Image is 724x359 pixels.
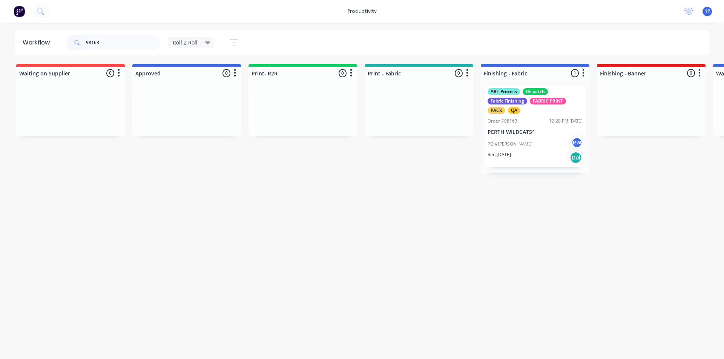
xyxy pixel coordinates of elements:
img: Factory [14,6,25,17]
span: 1P [705,8,710,15]
p: PERTH WILDCATS^ [488,129,583,135]
span: Roll 2 Roll [173,38,198,46]
div: PACK [488,107,505,114]
div: ART ProcessDispatchFabric FinishingFABRIC PRINTPACKQAOrder #9816312:28 PM [DATE]PERTH WILDCATS^PO... [485,85,586,167]
div: Dispatch [523,88,548,95]
p: Req. [DATE] [488,151,511,158]
div: Del [570,152,582,164]
div: Workflow [23,38,54,47]
div: RW [571,137,583,148]
p: PO #[PERSON_NAME] [488,141,532,147]
div: Order #98163 [488,118,517,124]
div: Fabric Finishing [488,98,527,104]
div: FABRIC PRINT [530,98,566,104]
input: Search for orders... [86,35,161,50]
div: productivity [344,6,380,17]
div: ART Process [488,88,520,95]
div: 12:28 PM [DATE] [549,118,583,124]
div: QA [508,107,520,114]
